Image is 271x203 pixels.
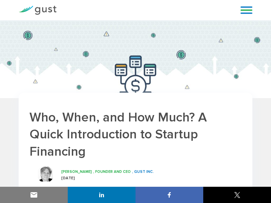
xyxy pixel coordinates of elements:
img: facebook sharing button [165,191,173,199]
h1: Who, When, and How Much? A Quick Introduction to Startup Financing [29,109,242,160]
img: linkedin sharing button [98,191,106,199]
img: email sharing button [30,191,38,199]
img: Gust Logo [19,6,57,15]
span: , Founder and CEO [93,170,131,174]
img: David S. Rose [37,166,54,183]
span: , GUST INC. [132,170,154,174]
span: [PERSON_NAME] [61,170,92,174]
span: [DATE] [61,176,75,180]
img: twitter sharing button [233,191,241,199]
